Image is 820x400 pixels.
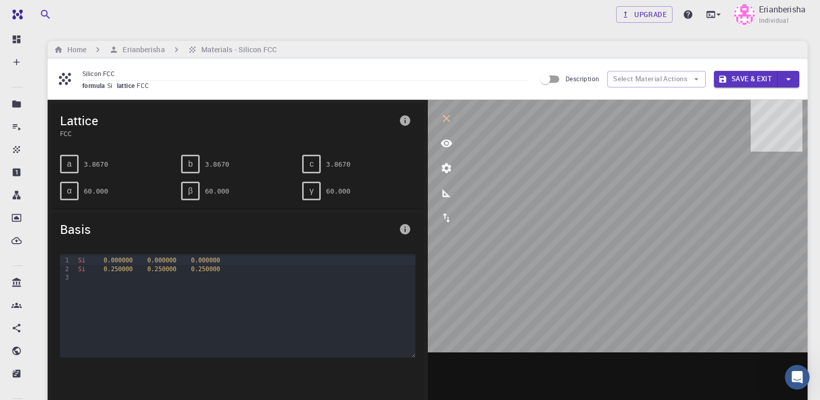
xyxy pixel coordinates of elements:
span: Si [107,81,117,90]
span: 0.250000 [191,265,220,273]
span: c [309,159,314,169]
span: β [188,186,193,196]
span: 0.250000 [147,265,176,273]
pre: 60.000 [84,182,108,200]
span: FCC [137,81,153,90]
h6: Erianberisha [118,44,165,55]
span: Basis [60,221,395,238]
span: 0.000000 [147,257,176,264]
div: 3 [60,273,70,282]
p: Erianberisha [759,3,806,16]
span: Si [78,257,85,264]
span: Lattice [60,112,395,129]
pre: 60.000 [326,182,350,200]
span: Support [21,7,58,17]
button: info [395,219,415,240]
span: Si [78,265,85,273]
span: γ [309,186,314,196]
div: 2 [60,265,70,273]
span: α [67,186,71,196]
img: logo [8,9,23,20]
button: Select Material Actions [607,71,706,87]
span: FCC [60,129,395,138]
span: Individual [759,16,788,26]
span: lattice [117,81,137,90]
span: Description [565,75,599,83]
img: Erianberisha [734,4,755,25]
span: a [67,159,72,169]
button: info [395,110,415,131]
pre: 3.8670 [84,155,108,173]
span: 0.250000 [103,265,132,273]
a: Upgrade [616,6,673,23]
nav: breadcrumb [52,44,279,55]
button: Save & Exit [714,71,778,87]
iframe: Intercom live chat [785,365,810,390]
h6: Materials - Silicon FCC [197,44,277,55]
span: 0.000000 [191,257,220,264]
span: 0.000000 [103,257,132,264]
div: 1 [60,256,70,264]
h6: Home [63,44,86,55]
pre: 3.8670 [326,155,350,173]
span: b [188,159,193,169]
pre: 60.000 [205,182,229,200]
pre: 3.8670 [205,155,229,173]
span: formula [82,81,107,90]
